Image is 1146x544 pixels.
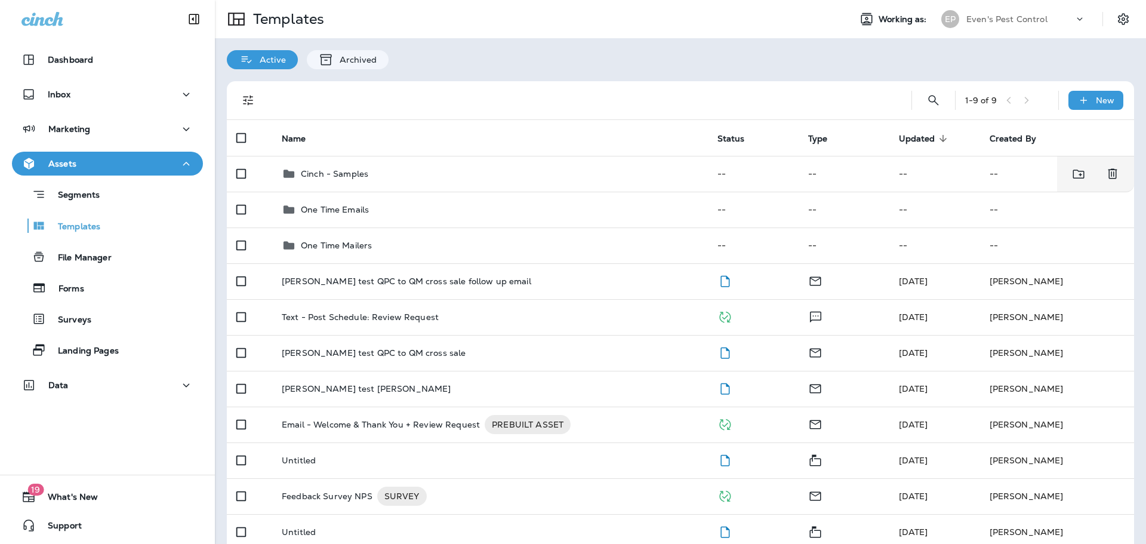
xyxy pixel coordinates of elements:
[980,263,1134,299] td: [PERSON_NAME]
[708,228,799,263] td: --
[980,371,1134,407] td: [PERSON_NAME]
[46,253,112,264] p: File Manager
[717,418,732,429] span: Published
[717,134,745,144] span: Status
[27,484,44,496] span: 19
[301,169,368,179] p: Cinch - Samples
[899,348,928,358] span: Hannah Haack
[808,133,843,144] span: Type
[12,182,203,207] button: Segments
[282,348,466,358] p: [PERSON_NAME] test QPC to QM cross sale
[47,284,84,295] p: Forms
[282,456,316,465] p: Untitled
[12,117,203,141] button: Marketing
[12,337,203,362] button: Landing Pages
[799,156,889,192] td: --
[254,55,286,64] p: Active
[889,228,980,263] td: --
[248,10,324,28] p: Templates
[46,222,100,233] p: Templates
[1101,162,1125,186] button: Delete
[966,14,1048,24] p: Even's Pest Control
[941,10,959,28] div: EP
[282,133,322,144] span: Name
[12,373,203,397] button: Data
[899,491,928,502] span: Megan Yurk
[708,192,799,228] td: --
[282,384,451,394] p: [PERSON_NAME] test [PERSON_NAME]
[799,192,889,228] td: --
[808,490,822,500] span: Email
[980,192,1134,228] td: --
[36,492,98,506] span: What's New
[46,190,100,202] p: Segments
[899,312,928,322] span: Frank Carreno
[889,156,980,192] td: --
[808,454,822,465] span: Mailer
[282,415,480,434] p: Email - Welcome & Thank You + Review Request
[377,487,427,506] div: SURVEY
[48,380,69,390] p: Data
[717,382,732,393] span: Draft
[899,133,951,144] span: Updated
[1096,96,1114,105] p: New
[12,48,203,72] button: Dashboard
[808,525,822,536] span: Mailer
[980,407,1134,442] td: [PERSON_NAME]
[808,346,822,357] span: Email
[889,192,980,228] td: --
[808,275,822,285] span: Email
[12,306,203,331] button: Surveys
[879,14,929,24] span: Working as:
[485,419,571,431] span: PREBUILT ASSET
[990,133,1052,144] span: Created By
[282,487,372,506] p: Feedback Survey NPS
[708,156,799,192] td: --
[12,275,203,300] button: Forms
[48,90,70,99] p: Inbox
[980,442,1134,478] td: [PERSON_NAME]
[808,311,823,321] span: Text
[48,159,76,168] p: Assets
[12,82,203,106] button: Inbox
[965,96,997,105] div: 1 - 9 of 9
[717,490,732,500] span: Published
[12,244,203,269] button: File Manager
[922,88,945,112] button: Search Templates
[282,134,306,144] span: Name
[36,521,82,535] span: Support
[899,455,928,466] span: Megan Yurk
[990,134,1036,144] span: Created By
[282,312,439,322] p: Text - Post Schedule: Review Request
[808,418,822,429] span: Email
[717,133,760,144] span: Status
[46,346,119,357] p: Landing Pages
[717,525,732,536] span: Draft
[46,315,91,326] p: Surveys
[899,383,928,394] span: Hannah Haack
[717,275,732,285] span: Draft
[717,311,732,321] span: Published
[282,276,531,286] p: [PERSON_NAME] test QPC to QM cross sale follow up email
[48,55,93,64] p: Dashboard
[899,419,928,430] span: Megan Yurk
[377,490,427,502] span: SURVEY
[12,514,203,537] button: Support
[301,241,372,250] p: One Time Mailers
[301,205,369,214] p: One Time Emails
[980,478,1134,514] td: [PERSON_NAME]
[717,346,732,357] span: Draft
[177,7,211,31] button: Collapse Sidebar
[808,134,828,144] span: Type
[236,88,260,112] button: Filters
[282,527,316,537] p: Untitled
[799,228,889,263] td: --
[980,299,1134,335] td: [PERSON_NAME]
[899,527,928,537] span: Frank Carreno
[980,156,1089,192] td: --
[485,415,571,434] div: PREBUILT ASSET
[12,152,203,176] button: Assets
[48,124,90,134] p: Marketing
[1113,8,1134,30] button: Settings
[334,55,377,64] p: Archived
